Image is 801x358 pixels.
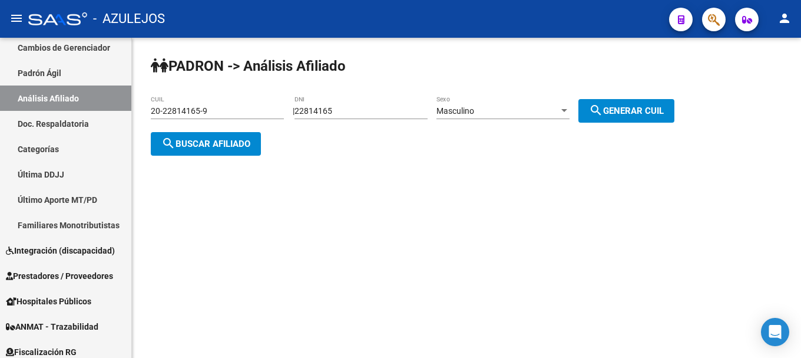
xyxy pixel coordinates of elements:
[9,11,24,25] mat-icon: menu
[777,11,792,25] mat-icon: person
[93,6,165,32] span: - AZULEJOS
[589,106,664,116] span: Generar CUIL
[436,106,474,116] span: Masculino
[6,270,113,283] span: Prestadores / Proveedores
[589,103,603,117] mat-icon: search
[151,58,346,74] strong: PADRON -> Análisis Afiliado
[6,244,115,257] span: Integración (discapacidad)
[293,106,683,116] div: |
[151,132,261,156] button: Buscar afiliado
[161,139,250,149] span: Buscar afiliado
[761,318,789,346] div: Open Intercom Messenger
[6,295,91,308] span: Hospitales Públicos
[578,99,674,123] button: Generar CUIL
[6,320,98,333] span: ANMAT - Trazabilidad
[161,136,176,150] mat-icon: search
